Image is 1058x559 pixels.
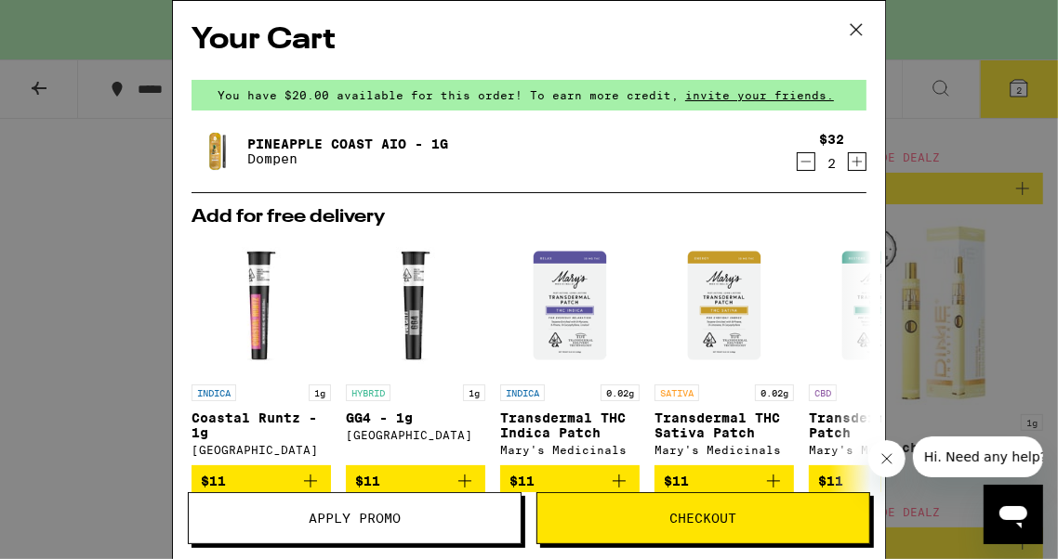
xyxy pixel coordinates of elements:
p: HYBRID [346,384,390,401]
button: Decrement [797,152,815,171]
a: Open page for Transdermal THC Indica Patch from Mary's Medicinals [500,236,640,465]
button: Increment [848,152,866,171]
p: Coastal Runtz - 1g [192,410,331,440]
a: Pineapple Coast AIO - 1g [247,136,448,151]
span: $11 [355,474,380,488]
p: 1g [463,384,485,401]
iframe: Close message [868,440,906,477]
span: $11 [509,474,535,488]
div: $32 [819,132,844,147]
p: Transdermal CBD Patch [809,410,948,440]
a: Open page for GG4 - 1g from Fog City Farms [346,236,485,465]
div: Mary's Medicinals [655,444,794,456]
div: [GEOGRAPHIC_DATA] [346,429,485,441]
p: 0.02g [755,384,794,401]
img: Mary's Medicinals - Transdermal THC Sativa Patch [655,236,794,375]
div: Mary's Medicinals [809,444,948,456]
p: CBD [809,384,837,401]
span: invite your friends. [679,89,840,101]
iframe: Message from company [913,436,1043,477]
h2: Add for free delivery [192,208,866,227]
div: 2 [819,156,844,171]
span: Checkout [670,512,737,525]
a: Open page for Transdermal THC Sativa Patch from Mary's Medicinals [655,236,794,465]
p: Transdermal THC Sativa Patch [655,410,794,440]
p: SATIVA [655,384,699,401]
button: Add to bag [809,465,948,497]
h2: Your Cart [192,19,866,61]
img: Mary's Medicinals - Transdermal THC Indica Patch [500,236,640,375]
p: 0.02g [601,384,640,401]
p: INDICA [500,384,545,401]
button: Add to bag [192,465,331,497]
a: Open page for Coastal Runtz - 1g from Fog City Farms [192,236,331,465]
p: INDICA [192,384,236,401]
p: Dompen [247,151,448,166]
p: GG4 - 1g [346,410,485,425]
div: Mary's Medicinals [500,444,640,456]
div: You have $20.00 available for this order! To earn more credit,invite your friends. [192,80,866,110]
div: [GEOGRAPHIC_DATA] [192,444,331,456]
img: Fog City Farms - GG4 - 1g [346,236,485,375]
span: $11 [201,474,226,488]
span: You have $20.00 available for this order! To earn more credit, [218,89,679,101]
a: Open page for Transdermal CBD Patch from Mary's Medicinals [809,236,948,465]
img: Pineapple Coast AIO - 1g [192,125,244,177]
button: Apply Promo [188,492,522,544]
button: Add to bag [500,465,640,497]
p: 1g [309,384,331,401]
span: Hi. Need any help? [11,13,134,28]
p: Transdermal THC Indica Patch [500,410,640,440]
button: Add to bag [655,465,794,497]
span: $11 [818,474,843,488]
span: Apply Promo [309,512,401,525]
img: Mary's Medicinals - Transdermal CBD Patch [809,236,948,375]
button: Add to bag [346,465,485,497]
iframe: Button to launch messaging window [984,485,1043,544]
button: Checkout [536,492,870,544]
img: Fog City Farms - Coastal Runtz - 1g [192,236,331,375]
span: $11 [664,474,689,488]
